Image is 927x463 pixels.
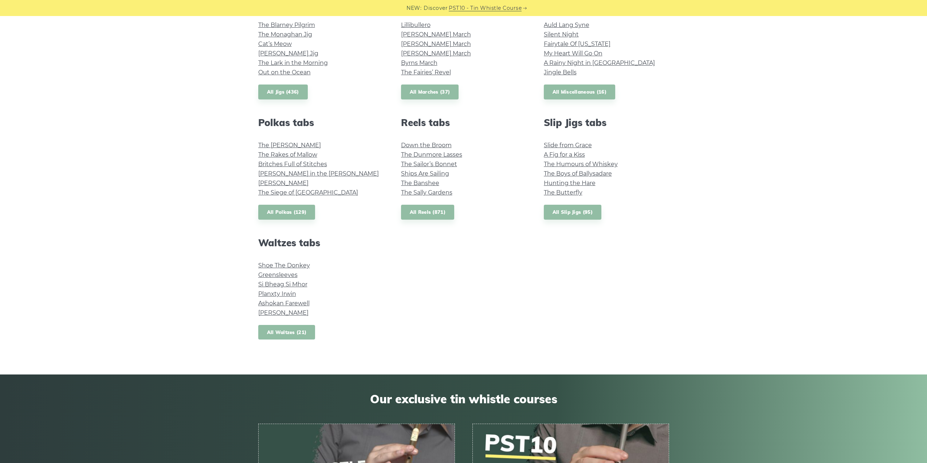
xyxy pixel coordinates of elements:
[401,189,452,196] a: The Sally Gardens
[258,161,327,168] a: Britches Full of Stitches
[544,21,589,28] a: Auld Lang Syne
[401,59,437,66] a: Byrns March
[401,180,439,187] a: The Banshee
[401,85,459,99] a: All Marches (37)
[544,69,577,76] a: Jingle Bells
[258,205,315,220] a: All Polkas (129)
[406,4,421,12] span: NEW:
[544,170,612,177] a: The Boys of Ballysadare
[401,205,455,220] a: All Reels (871)
[401,117,526,128] h2: Reels tabs
[401,40,471,47] a: [PERSON_NAME] March
[401,151,462,158] a: The Dunmore Lasses
[258,300,310,307] a: Ashokan Farewell
[258,281,307,288] a: Si­ Bheag Si­ Mhor
[258,262,310,269] a: Shoe The Donkey
[544,85,616,99] a: All Miscellaneous (16)
[401,161,457,168] a: The Sailor’s Bonnet
[544,117,669,128] h2: Slip Jigs tabs
[258,237,384,248] h2: Waltzes tabs
[258,290,296,297] a: Planxty Irwin
[544,50,602,57] a: My Heart Will Go On
[449,4,522,12] a: PST10 - Tin Whistle Course
[544,31,579,38] a: Silent Night
[424,4,448,12] span: Discover
[544,205,601,220] a: All Slip Jigs (95)
[544,142,592,149] a: Slide from Grace
[544,161,618,168] a: The Humours of Whiskey
[258,392,669,406] span: Our exclusive tin whistle courses
[544,59,655,66] a: A Rainy Night in [GEOGRAPHIC_DATA]
[258,271,298,278] a: Greensleeves
[258,40,292,47] a: Cat’s Meow
[258,69,311,76] a: Out on the Ocean
[258,117,384,128] h2: Polkas tabs
[401,50,471,57] a: [PERSON_NAME] March
[401,21,431,28] a: Lillibullero
[258,180,309,187] a: [PERSON_NAME]
[258,325,315,340] a: All Waltzes (21)
[401,31,471,38] a: [PERSON_NAME] March
[258,142,321,149] a: The [PERSON_NAME]
[258,21,315,28] a: The Blarney Pilgrim
[401,69,451,76] a: The Fairies’ Revel
[544,189,582,196] a: The Butterfly
[258,50,318,57] a: [PERSON_NAME] Jig
[258,189,358,196] a: The Siege of [GEOGRAPHIC_DATA]
[258,151,317,158] a: The Rakes of Mallow
[258,170,379,177] a: [PERSON_NAME] in the [PERSON_NAME]
[401,170,449,177] a: Ships Are Sailing
[544,180,596,187] a: Hunting the Hare
[544,151,585,158] a: A Fig for a Kiss
[258,31,312,38] a: The Monaghan Jig
[258,85,308,99] a: All Jigs (436)
[258,59,328,66] a: The Lark in the Morning
[258,309,309,316] a: [PERSON_NAME]
[401,142,452,149] a: Down the Broom
[544,40,610,47] a: Fairytale Of [US_STATE]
